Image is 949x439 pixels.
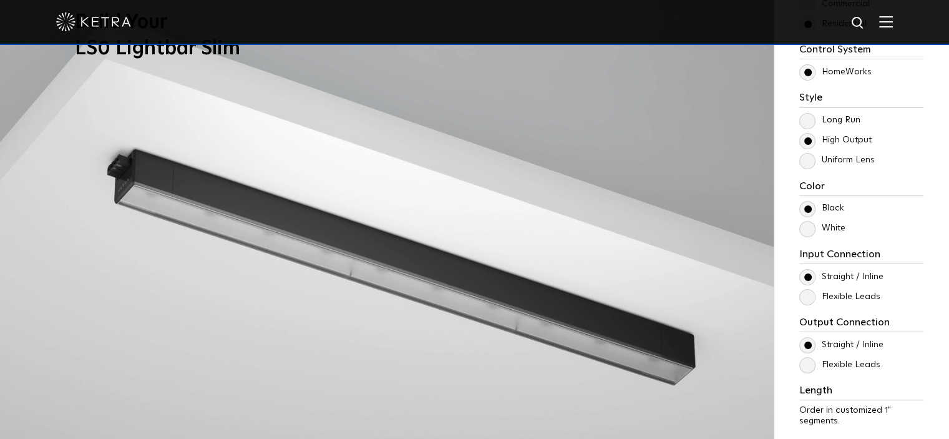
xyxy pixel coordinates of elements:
label: Flexible Leads [799,360,880,370]
span: Order in customized 1" segments. [799,406,891,425]
label: Black [799,203,844,214]
h3: Output Connection [799,317,923,332]
h3: Length [799,385,923,400]
h3: Control System [799,44,923,59]
label: Long Run [799,115,860,126]
img: search icon [850,16,866,31]
label: Straight / Inline [799,272,883,282]
img: ketra-logo-2019-white [56,12,131,31]
h3: Style [799,92,923,107]
label: White [799,223,845,234]
label: Uniform Lens [799,155,875,165]
h3: Color [799,180,923,196]
label: Straight / Inline [799,340,883,350]
label: Flexible Leads [799,292,880,302]
img: Hamburger%20Nav.svg [879,16,893,27]
h3: Input Connection [799,249,923,264]
label: High Output [799,135,872,146]
label: HomeWorks [799,67,872,77]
